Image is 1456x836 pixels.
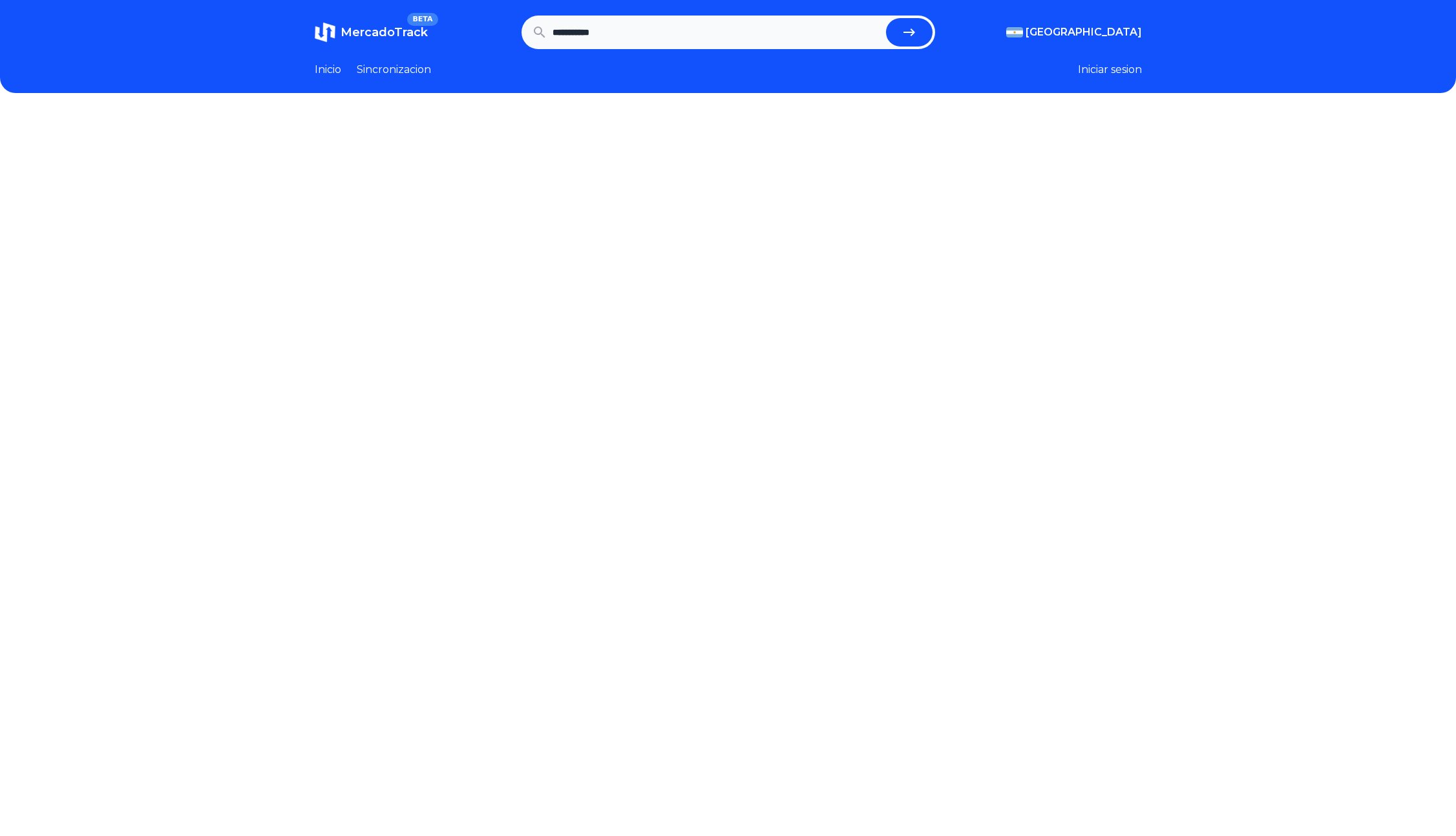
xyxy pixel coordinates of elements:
[315,62,341,78] a: Inicio
[407,13,438,26] span: BETA
[315,22,335,43] img: MercadoTrack
[1006,25,1142,40] button: [GEOGRAPHIC_DATA]
[357,62,431,78] a: Sincronizacion
[341,25,428,39] span: MercadoTrack
[1026,25,1142,40] span: [GEOGRAPHIC_DATA]
[1006,27,1023,37] img: Argentina
[1078,62,1142,78] button: Iniciar sesion
[315,22,428,43] a: MercadoTrackBETA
